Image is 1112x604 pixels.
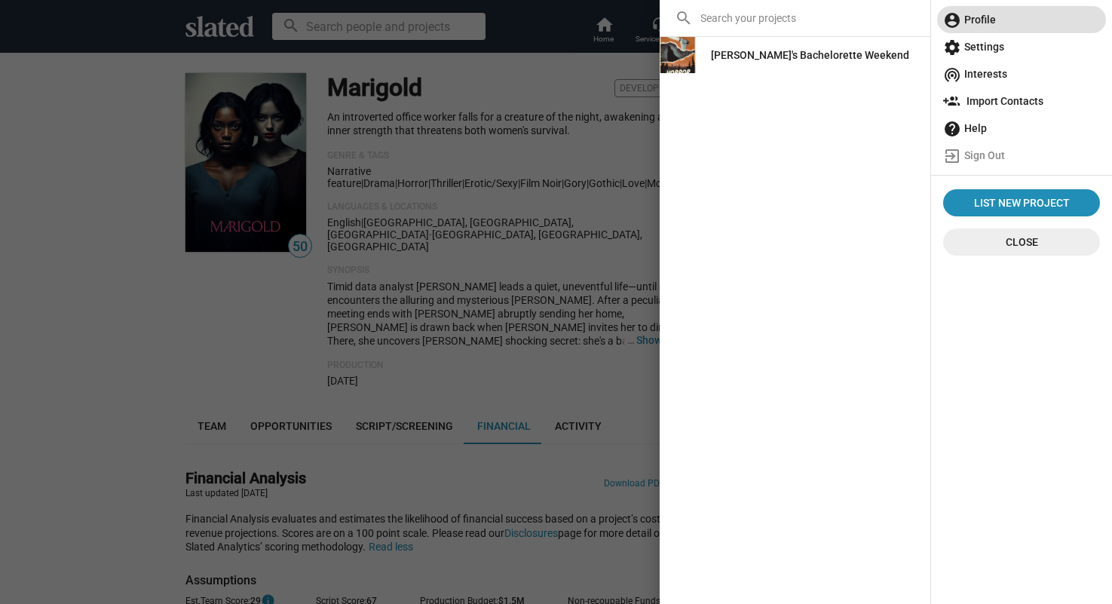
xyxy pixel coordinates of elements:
span: List New Project [949,189,1094,216]
img: Jane's Bachelorette Weekend [660,37,696,73]
a: [PERSON_NAME]'s Bachelorette Weekend [699,41,921,69]
a: Sign Out [937,142,1106,169]
a: Interests [937,60,1106,87]
a: Settings [937,33,1106,60]
mat-icon: account_circle [943,11,961,29]
span: Settings [943,33,1100,60]
mat-icon: exit_to_app [943,147,961,165]
mat-icon: search [675,9,693,27]
mat-icon: wifi_tethering [943,66,961,84]
span: Interests [943,60,1100,87]
a: Profile [937,6,1106,33]
a: Help [937,115,1106,142]
mat-icon: settings [943,38,961,57]
span: Profile [943,6,1100,33]
span: Import Contacts [943,87,1100,115]
button: Close [943,228,1100,256]
span: Close [955,228,1088,256]
span: Help [943,115,1100,142]
span: Sign Out [943,142,1100,169]
div: [PERSON_NAME]'s Bachelorette Weekend [711,41,909,69]
a: List New Project [943,189,1100,216]
mat-icon: help [943,120,961,138]
a: Import Contacts [937,87,1106,115]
